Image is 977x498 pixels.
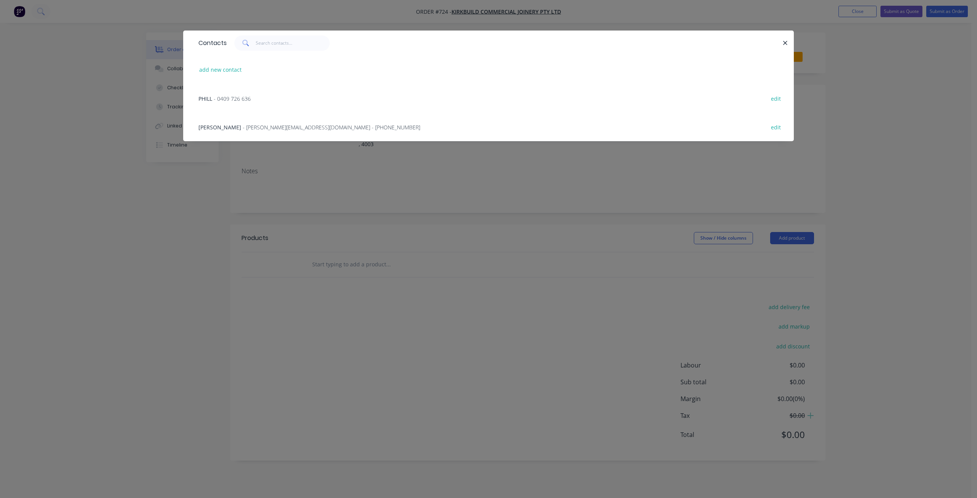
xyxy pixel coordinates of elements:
button: edit [767,122,785,132]
button: add new contact [195,64,246,75]
span: PHILL [198,95,212,102]
button: edit [767,93,785,103]
span: - 0409 726 636 [214,95,251,102]
span: - [PERSON_NAME][EMAIL_ADDRESS][DOMAIN_NAME] - [PHONE_NUMBER] [243,124,420,131]
input: Search contacts... [256,35,330,51]
div: Contacts [195,31,227,55]
span: [PERSON_NAME] [198,124,241,131]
